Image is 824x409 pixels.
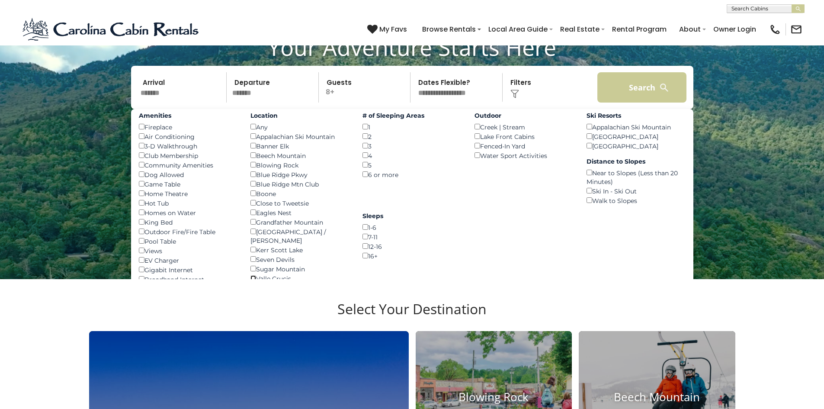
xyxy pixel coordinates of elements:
h4: Beech Mountain [579,391,735,404]
div: 1 [362,122,462,132]
label: # of Sleeping Areas [362,111,462,120]
div: [GEOGRAPHIC_DATA] / [PERSON_NAME] [250,227,349,245]
div: Outdoor Fire/Fire Table [139,227,238,236]
div: Walk to Slopes [587,196,686,205]
div: Eagles Nest [250,208,349,217]
div: 3 [362,141,462,151]
a: Owner Login [709,22,760,37]
div: Boone [250,189,349,198]
div: Game Table [139,179,238,189]
img: phone-regular-black.png [769,23,781,35]
label: Amenities [139,111,238,120]
h1: Your Adventure Starts Here [6,34,818,61]
div: Fenced-In Yard [475,141,574,151]
div: 5 [362,160,462,170]
div: Blowing Rock [250,160,349,170]
button: Search [597,72,687,103]
div: Homes on Water [139,208,238,217]
div: 16+ [362,251,462,261]
div: Pool Table [139,236,238,246]
label: Distance to Slopes [587,157,686,166]
div: Beech Mountain [250,151,349,160]
div: Fireplace [139,122,238,132]
div: 12-16 [362,242,462,251]
div: Grandfather Mountain [250,217,349,227]
div: Banner Elk [250,141,349,151]
div: 6 or more [362,170,462,179]
div: Kerr Scott Lake [250,245,349,254]
div: EV Charger [139,255,238,265]
div: Creek | Stream [475,122,574,132]
img: search-regular-white.png [659,82,670,93]
div: Sugar Mountain [250,264,349,274]
div: Views [139,246,238,255]
div: Blue Ridge Mtn Club [250,179,349,189]
div: Club Membership [139,151,238,160]
label: Ski Resorts [587,111,686,120]
label: Sleeps [362,212,462,220]
div: 3-D Walkthrough [139,141,238,151]
label: Outdoor [475,111,574,120]
label: Location [250,111,349,120]
a: Browse Rentals [418,22,480,37]
div: Near to Slopes (Less than 20 Minutes) [587,168,686,186]
div: Dog Allowed [139,170,238,179]
div: Seven Devils [250,254,349,264]
div: [GEOGRAPHIC_DATA] [587,141,686,151]
div: Appalachian Ski Mountain [587,122,686,132]
div: 2 [362,132,462,141]
img: mail-regular-black.png [790,23,802,35]
p: 8+ [321,72,410,103]
h3: Select Your Destination [88,301,737,331]
img: filter--v1.png [510,90,519,98]
span: My Favs [379,24,407,35]
div: Hot Tub [139,198,238,208]
div: Lake Front Cabins [475,132,574,141]
div: [GEOGRAPHIC_DATA] [587,132,686,141]
div: Water Sport Activities [475,151,574,160]
div: Home Theatre [139,189,238,198]
div: Valle Crucis [250,274,349,283]
img: Blue-2.png [22,16,201,42]
div: Gigabit Internet [139,265,238,274]
div: Community Amenities [139,160,238,170]
h4: Blowing Rock [416,391,572,404]
div: Blue Ridge Pkwy [250,170,349,179]
div: 7-11 [362,232,462,242]
a: Rental Program [608,22,671,37]
div: Any [250,122,349,132]
a: Real Estate [556,22,604,37]
a: Local Area Guide [484,22,552,37]
div: Close to Tweetsie [250,198,349,208]
div: 4 [362,151,462,160]
div: 1-6 [362,222,462,232]
a: My Favs [367,24,409,35]
a: About [675,22,705,37]
div: Air Conditioning [139,132,238,141]
div: Ski In - Ski Out [587,186,686,196]
div: King Bed [139,217,238,227]
div: Broadband Internet [139,274,238,284]
div: Appalachian Ski Mountain [250,132,349,141]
